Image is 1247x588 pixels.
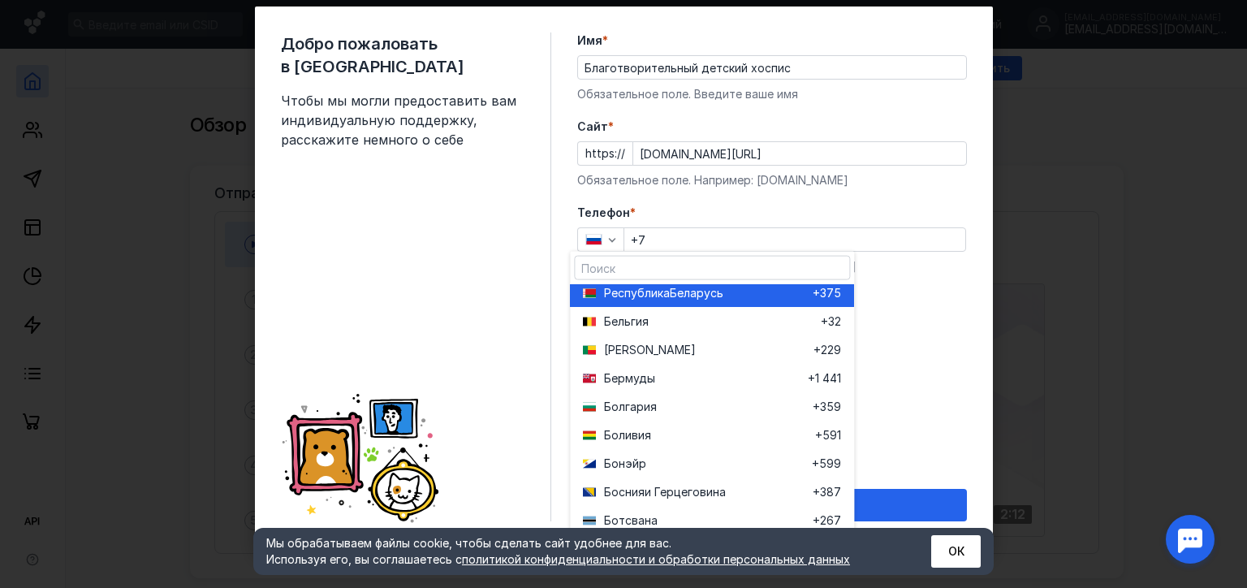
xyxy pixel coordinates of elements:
[631,313,649,329] span: гия
[604,370,633,386] span: Берм
[266,535,891,568] div: Мы обрабатываем файлы cookie, чтобы сделать сайт удобнее для вас. Используя его, вы соглашаетесь c
[633,370,655,386] span: уды
[577,86,967,102] div: Обязательное поле. Введите ваше имя
[570,392,854,421] button: Болгария+359
[570,279,854,307] button: РеспубликаБеларусь+375
[670,284,723,300] span: Беларусь
[577,32,602,49] span: Имя
[821,313,841,329] span: +32
[931,535,981,568] button: ОК
[604,341,696,357] span: [PERSON_NAME]
[577,205,630,221] span: Телефон
[570,449,854,478] button: Бонэйр+599
[604,313,631,329] span: Бель
[604,426,632,443] span: Боли
[632,426,651,443] span: вия
[604,284,670,300] span: Республика
[808,370,841,386] span: +1 441
[815,426,841,443] span: +591
[570,421,854,449] button: Боливия+591
[570,506,854,534] button: Ботсвана+267
[570,364,854,392] button: Бермуды+1 441
[813,512,841,528] span: +267
[813,483,841,499] span: +387
[570,307,854,335] button: Бельгия+32
[619,455,646,471] span: нэйр
[644,398,657,414] span: ия
[604,512,645,528] span: Ботсва
[813,341,841,357] span: +229
[813,398,841,414] span: +359
[462,552,850,566] a: политикой конфиденциальности и обработки персональных данных
[604,483,645,499] span: Босния
[645,512,658,528] span: на
[575,257,849,279] input: Поиск
[645,483,726,499] span: и Герцеговина
[281,32,524,78] span: Добро пожаловать в [GEOGRAPHIC_DATA]
[813,284,841,300] span: +375
[604,455,619,471] span: Бо
[570,478,854,506] button: Боснияи Герцеговина+387
[604,398,644,414] span: Болгар
[577,119,608,135] span: Cайт
[812,455,841,471] span: +599
[577,172,967,188] div: Обязательное поле. Например: [DOMAIN_NAME]
[570,335,854,364] button: [PERSON_NAME]+229
[281,91,524,149] span: Чтобы мы могли предоставить вам индивидуальную поддержку, расскажите немного о себе
[570,285,854,545] div: grid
